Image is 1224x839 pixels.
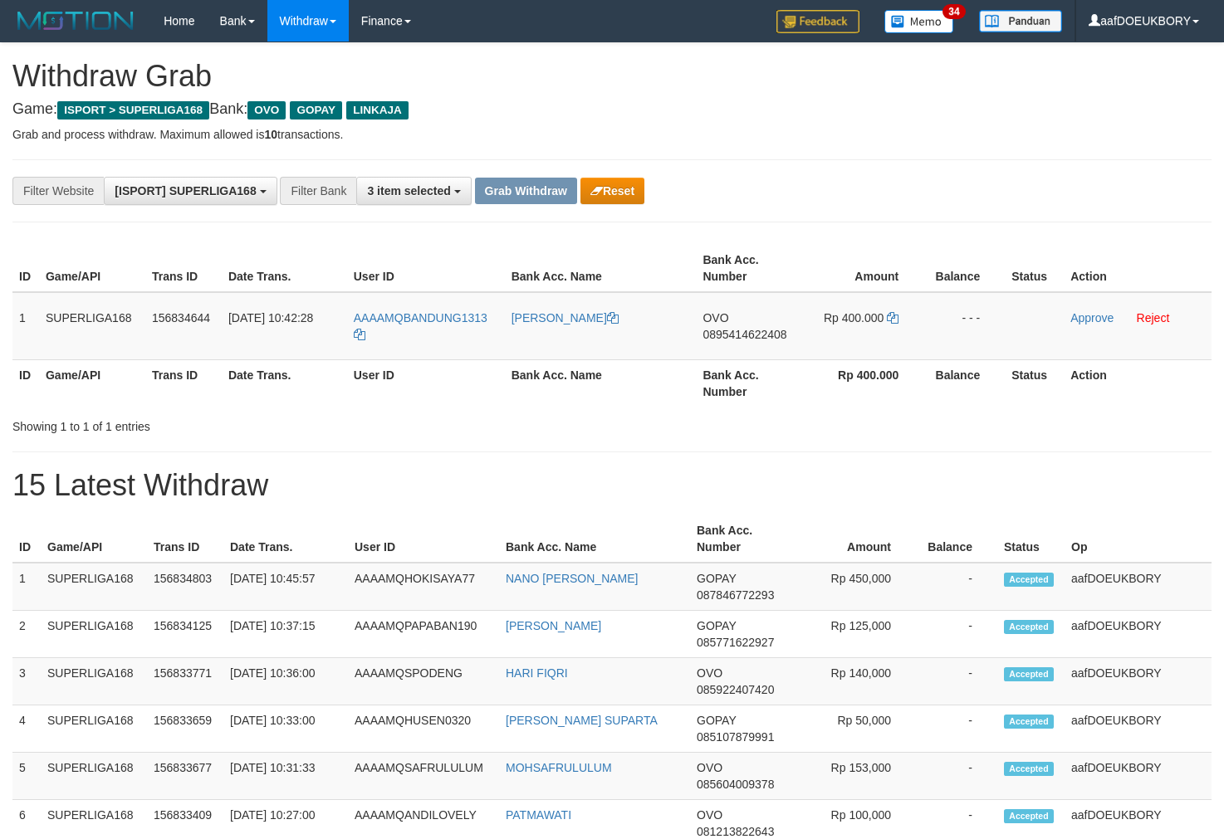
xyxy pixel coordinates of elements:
[916,658,997,705] td: -
[697,714,736,727] span: GOPAY
[347,245,505,292] th: User ID
[580,178,644,204] button: Reset
[41,753,147,800] td: SUPERLIGA168
[1070,311,1114,324] a: Approve
[147,563,223,611] td: 156834803
[348,563,499,611] td: AAAAMQHOKISAYA77
[12,60,1212,93] h1: Withdraw Grab
[1004,667,1054,681] span: Accepted
[1064,245,1212,292] th: Action
[884,10,954,33] img: Button%20Memo.svg
[223,753,348,800] td: [DATE] 10:31:33
[887,311,898,324] a: Copy 400000 to clipboard
[1004,715,1054,729] span: Accepted
[147,658,223,705] td: 156833771
[1065,611,1212,658] td: aafDOEUKBORY
[12,101,1212,118] h4: Game: Bank:
[942,4,965,19] span: 34
[356,177,471,205] button: 3 item selected
[499,515,690,563] th: Bank Acc. Name
[280,177,356,205] div: Filter Bank
[1004,809,1054,823] span: Accepted
[147,753,223,800] td: 156833677
[916,753,997,800] td: -
[697,572,736,585] span: GOPAY
[512,311,619,324] a: [PERSON_NAME]
[923,359,1005,407] th: Balance
[223,705,348,753] td: [DATE] 10:33:00
[696,359,800,407] th: Bank Acc. Number
[367,184,450,198] span: 3 item selected
[223,515,348,563] th: Date Trans.
[776,10,859,33] img: Feedback.jpg
[39,245,145,292] th: Game/API
[1005,359,1064,407] th: Status
[916,515,997,563] th: Balance
[145,359,222,407] th: Trans ID
[147,705,223,753] td: 156833659
[348,611,499,658] td: AAAAMQPAPABAN190
[12,412,497,435] div: Showing 1 to 1 of 1 entries
[145,245,222,292] th: Trans ID
[348,753,499,800] td: AAAAMQSAFRULULUM
[1137,311,1170,324] a: Reject
[348,705,499,753] td: AAAAMQHUSEN0320
[794,611,916,658] td: Rp 125,000
[475,178,577,204] button: Grab Withdraw
[794,753,916,800] td: Rp 153,000
[697,666,722,680] span: OVO
[916,611,997,658] td: -
[800,359,923,407] th: Rp 400.000
[12,469,1212,502] h1: 15 Latest Withdraw
[505,245,697,292] th: Bank Acc. Name
[1065,563,1212,611] td: aafDOEUKBORY
[923,292,1005,360] td: - - -
[12,753,41,800] td: 5
[703,311,728,324] span: OVO
[1004,762,1054,776] span: Accepted
[697,683,774,696] span: Copy 085922407420 to clipboard
[697,825,774,838] span: Copy 081213822643 to clipboard
[12,611,41,658] td: 2
[997,515,1065,563] th: Status
[12,705,41,753] td: 4
[264,128,277,141] strong: 10
[347,359,505,407] th: User ID
[354,311,487,324] span: AAAAMQBANDUNG1313
[348,515,499,563] th: User ID
[697,778,774,791] span: Copy 085604009378 to clipboard
[800,245,923,292] th: Amount
[222,245,347,292] th: Date Trans.
[1064,359,1212,407] th: Action
[697,619,736,632] span: GOPAY
[228,311,313,324] span: [DATE] 10:42:28
[12,177,104,205] div: Filter Website
[223,658,348,705] td: [DATE] 10:36:00
[104,177,277,205] button: [ISPORT] SUPERLIGA168
[41,515,147,563] th: Game/API
[794,705,916,753] td: Rp 50,000
[824,311,884,324] span: Rp 400.000
[147,515,223,563] th: Trans ID
[12,245,39,292] th: ID
[147,611,223,658] td: 156834125
[290,101,342,120] span: GOPAY
[12,8,139,33] img: MOTION_logo.png
[1065,705,1212,753] td: aafDOEUKBORY
[247,101,286,120] span: OVO
[696,245,800,292] th: Bank Acc. Number
[979,10,1062,32] img: panduan.png
[348,658,499,705] td: AAAAMQSPODENG
[346,101,409,120] span: LINKAJA
[115,184,256,198] span: [ISPORT] SUPERLIGA168
[1065,753,1212,800] td: aafDOEUKBORY
[506,714,658,727] a: [PERSON_NAME] SUPARTA
[223,611,348,658] td: [DATE] 10:37:15
[57,101,209,120] span: ISPORT > SUPERLIGA168
[354,311,487,341] a: AAAAMQBANDUNG1313
[697,636,774,649] span: Copy 085771622927 to clipboard
[1004,573,1054,587] span: Accepted
[794,563,916,611] td: Rp 450,000
[506,619,601,632] a: [PERSON_NAME]
[12,126,1212,143] p: Grab and process withdraw. Maximum allowed is transactions.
